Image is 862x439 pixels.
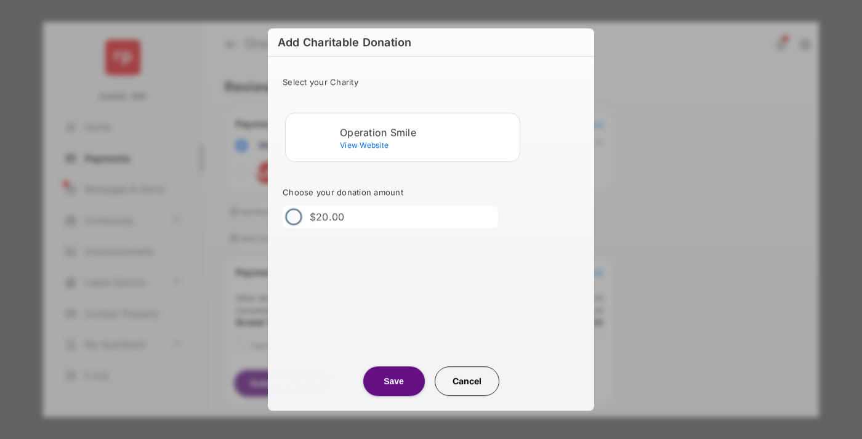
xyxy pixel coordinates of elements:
label: $20.00 [310,211,345,223]
button: Cancel [435,366,499,396]
div: Operation Smile [340,127,515,138]
h6: Add Charitable Donation [268,28,594,57]
span: Choose your donation amount [283,187,403,197]
span: View Website [340,140,389,150]
span: Select your Charity [283,77,358,87]
button: Save [363,366,425,396]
